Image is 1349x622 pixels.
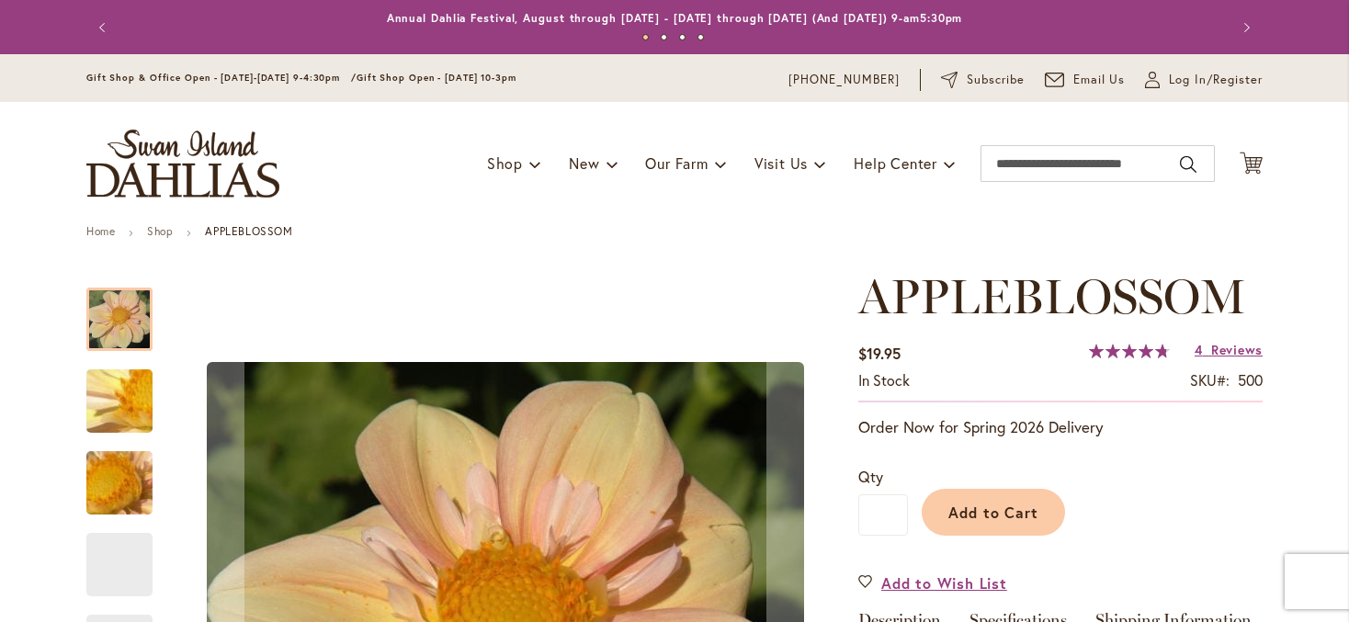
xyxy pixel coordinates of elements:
a: Shop [147,224,173,238]
span: New [569,153,599,173]
a: [PHONE_NUMBER] [788,71,900,89]
span: Add to Wish List [881,572,1007,594]
img: APPLEBLOSSOM [53,352,186,451]
p: Order Now for Spring 2026 Delivery [858,416,1263,438]
div: APPLEBLOSSOM [86,515,171,596]
span: Subscribe [967,71,1025,89]
strong: SKU [1190,370,1230,390]
span: Gift Shop & Office Open - [DATE]-[DATE] 9-4:30pm / [86,72,357,84]
a: Annual Dahlia Festival, August through [DATE] - [DATE] through [DATE] (And [DATE]) 9-am5:30pm [387,11,963,25]
span: Shop [487,153,523,173]
span: Log In/Register [1169,71,1263,89]
span: Visit Us [754,153,808,173]
span: Our Farm [645,153,708,173]
button: 4 of 4 [697,34,704,40]
button: Previous [86,9,123,46]
a: Log In/Register [1145,71,1263,89]
div: APPLEBLOSSOM [86,351,171,433]
span: Email Us [1073,71,1126,89]
div: 95% [1089,344,1170,358]
a: Subscribe [941,71,1025,89]
div: APPLEBLOSSOM [86,433,171,515]
button: Next [1226,9,1263,46]
span: 4 [1195,341,1203,358]
div: Availability [858,370,910,391]
a: Home [86,224,115,238]
img: APPLEBLOSSOM [53,434,186,533]
a: store logo [86,130,279,198]
button: Add to Cart [922,489,1065,536]
span: $19.95 [858,344,901,363]
div: APPLEBLOSSOM [86,269,171,351]
span: APPLEBLOSSOM [858,267,1246,325]
button: 2 of 4 [661,34,667,40]
span: Help Center [854,153,937,173]
span: Add to Cart [948,503,1039,522]
span: In stock [858,370,910,390]
a: 4 Reviews [1195,341,1263,358]
button: 3 of 4 [679,34,686,40]
div: 500 [1238,370,1263,391]
span: Reviews [1211,341,1263,358]
a: Add to Wish List [858,572,1007,594]
a: Email Us [1045,71,1126,89]
span: Gift Shop Open - [DATE] 10-3pm [357,72,516,84]
strong: APPLEBLOSSOM [205,224,292,238]
span: Qty [858,467,883,486]
button: 1 of 4 [642,34,649,40]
